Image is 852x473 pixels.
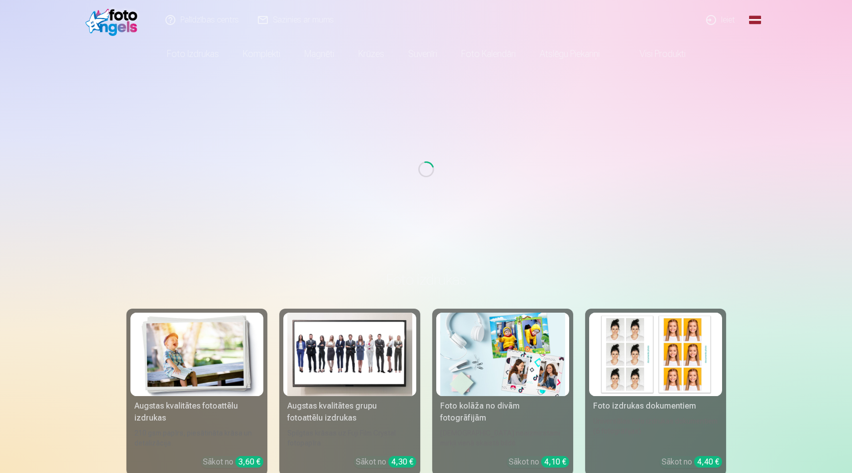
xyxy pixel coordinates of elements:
[396,40,449,68] a: Suvenīri
[436,400,569,424] div: Foto kolāža no divām fotogrāfijām
[541,456,569,468] div: 4,10 €
[528,40,612,68] a: Atslēgu piekariņi
[589,400,722,412] div: Foto izdrukas dokumentiem
[292,40,346,68] a: Magnēti
[231,40,292,68] a: Komplekti
[235,456,263,468] div: 3,60 €
[449,40,528,68] a: Foto kalendāri
[388,456,416,468] div: 4,30 €
[346,40,396,68] a: Krūzes
[509,456,569,468] div: Sākot no
[662,456,722,468] div: Sākot no
[440,313,565,396] img: Foto kolāža no divām fotogrāfijām
[283,428,416,448] div: Spilgtas krāsas uz Fuji Film Crystal fotopapīra
[356,456,416,468] div: Sākot no
[612,40,698,68] a: Visi produkti
[134,313,259,396] img: Augstas kvalitātes fotoattēlu izdrukas
[589,416,722,448] div: Universālas foto izdrukas dokumentiem (6 fotogrāfijas)
[85,4,143,36] img: /fa1
[130,428,263,448] div: 210 gsm papīrs, piesātināta krāsa un detalizācija
[593,313,718,396] img: Foto izdrukas dokumentiem
[287,313,412,396] img: Augstas kvalitātes grupu fotoattēlu izdrukas
[155,40,231,68] a: Foto izdrukas
[694,456,722,468] div: 4,40 €
[134,271,718,289] h3: Foto izdrukas
[130,400,263,424] div: Augstas kvalitātes fotoattēlu izdrukas
[436,428,569,448] div: [DEMOGRAPHIC_DATA] neaizmirstami mirkļi vienā skaistā bildē
[203,456,263,468] div: Sākot no
[283,400,416,424] div: Augstas kvalitātes grupu fotoattēlu izdrukas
